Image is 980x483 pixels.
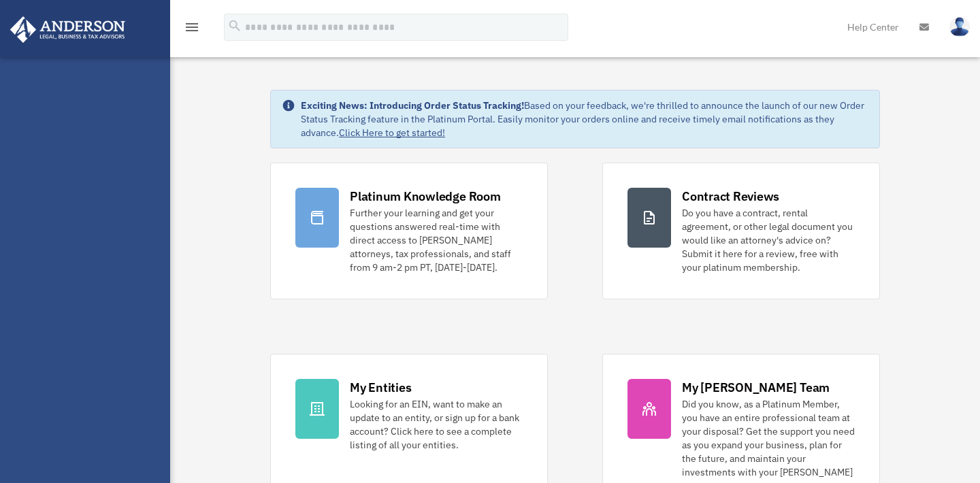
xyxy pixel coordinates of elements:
[682,206,855,274] div: Do you have a contract, rental agreement, or other legal document you would like an attorney's ad...
[350,379,411,396] div: My Entities
[301,99,868,139] div: Based on your feedback, we're thrilled to announce the launch of our new Order Status Tracking fe...
[184,24,200,35] a: menu
[270,163,548,299] a: Platinum Knowledge Room Further your learning and get your questions answered real-time with dire...
[184,19,200,35] i: menu
[350,206,523,274] div: Further your learning and get your questions answered real-time with direct access to [PERSON_NAM...
[682,379,830,396] div: My [PERSON_NAME] Team
[350,188,501,205] div: Platinum Knowledge Room
[682,188,779,205] div: Contract Reviews
[301,99,524,112] strong: Exciting News: Introducing Order Status Tracking!
[350,397,523,452] div: Looking for an EIN, want to make an update to an entity, or sign up for a bank account? Click her...
[339,127,445,139] a: Click Here to get started!
[949,17,970,37] img: User Pic
[227,18,242,33] i: search
[602,163,880,299] a: Contract Reviews Do you have a contract, rental agreement, or other legal document you would like...
[6,16,129,43] img: Anderson Advisors Platinum Portal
